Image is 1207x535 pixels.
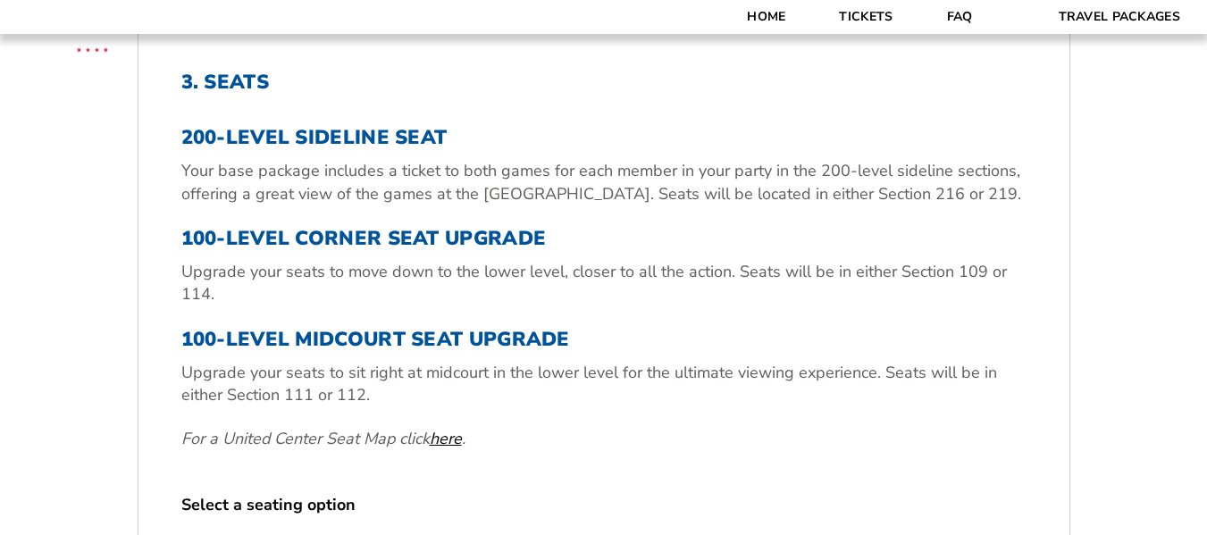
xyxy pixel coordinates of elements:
p: Your base package includes a ticket to both games for each member in your party in the 200-level ... [181,160,1027,205]
p: Upgrade your seats to move down to the lower level, closer to all the action. Seats will be in ei... [181,261,1027,305]
h2: 3. Seats [181,71,1027,94]
h3: 200-Level Sideline Seat [181,126,1027,149]
h3: 100-Level Midcourt Seat Upgrade [181,328,1027,351]
p: Upgrade your seats to sit right at midcourt in the lower level for the ultimate viewing experienc... [181,362,1027,406]
a: here [430,428,462,450]
label: Select a seating option [181,494,1027,516]
h3: 100-Level Corner Seat Upgrade [181,227,1027,250]
em: For a United Center Seat Map click . [181,428,465,449]
img: CBS Sports Thanksgiving Classic [54,9,131,87]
